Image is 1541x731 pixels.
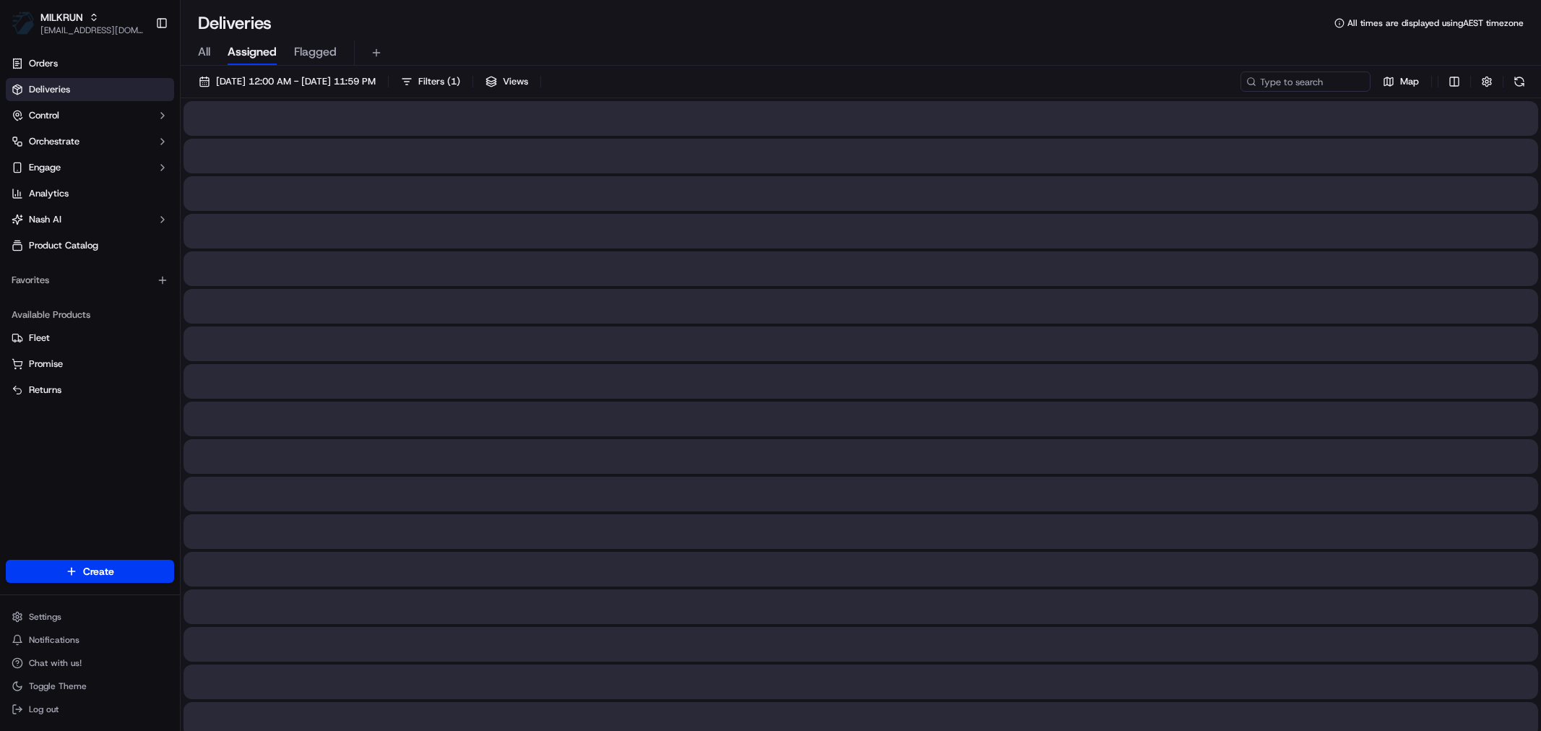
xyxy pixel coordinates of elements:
div: Favorites [6,269,174,292]
span: Nash AI [29,213,61,226]
button: MILKRUN [40,10,83,25]
button: Control [6,104,174,127]
h1: Deliveries [198,12,272,35]
span: Engage [29,161,61,174]
a: Analytics [6,182,174,205]
span: Orders [29,57,58,70]
button: Notifications [6,630,174,650]
button: Filters(1) [394,72,467,92]
div: Available Products [6,303,174,326]
a: Product Catalog [6,234,174,257]
input: Type to search [1240,72,1371,92]
span: Deliveries [29,83,70,96]
span: Notifications [29,634,79,646]
button: Chat with us! [6,653,174,673]
a: Promise [12,358,168,371]
span: Control [29,109,59,122]
button: Create [6,560,174,583]
span: Map [1400,75,1419,88]
a: Returns [12,384,168,397]
span: Returns [29,384,61,397]
span: Flagged [294,43,337,61]
span: Settings [29,611,61,623]
span: [DATE] 12:00 AM - [DATE] 11:59 PM [216,75,376,88]
button: Fleet [6,326,174,350]
span: Product Catalog [29,239,98,252]
button: Refresh [1509,72,1529,92]
span: Filters [418,75,460,88]
button: Settings [6,607,174,627]
span: Assigned [228,43,277,61]
span: Promise [29,358,63,371]
button: [DATE] 12:00 AM - [DATE] 11:59 PM [192,72,382,92]
span: ( 1 ) [447,75,460,88]
span: Views [503,75,528,88]
button: Views [479,72,535,92]
button: Toggle Theme [6,676,174,696]
button: MILKRUNMILKRUN[EMAIL_ADDRESS][DOMAIN_NAME] [6,6,150,40]
button: Returns [6,379,174,402]
button: Log out [6,699,174,719]
a: Fleet [12,332,168,345]
span: Analytics [29,187,69,200]
span: All [198,43,210,61]
span: Orchestrate [29,135,79,148]
a: Deliveries [6,78,174,101]
span: All times are displayed using AEST timezone [1347,17,1524,29]
button: Orchestrate [6,130,174,153]
button: Nash AI [6,208,174,231]
span: Toggle Theme [29,680,87,692]
button: Map [1376,72,1425,92]
span: Fleet [29,332,50,345]
img: MILKRUN [12,12,35,35]
span: Chat with us! [29,657,82,669]
button: Engage [6,156,174,179]
a: Orders [6,52,174,75]
span: Create [83,564,114,579]
button: Promise [6,352,174,376]
span: Log out [29,704,59,715]
button: [EMAIL_ADDRESS][DOMAIN_NAME] [40,25,144,36]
